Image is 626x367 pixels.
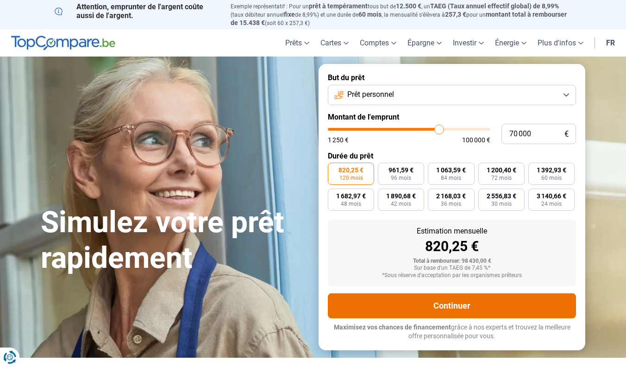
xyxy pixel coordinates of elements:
span: TAEG (Taux annuel effectif global) de 8,99% [430,2,559,10]
span: montant total à rembourser de 15.438 € [231,11,567,26]
span: 84 mois [441,175,461,181]
a: Plus d'infos [532,29,589,57]
span: 1 250 € [328,137,349,143]
span: 12.500 € [396,2,421,10]
span: 24 mois [541,201,562,207]
label: Durée du prêt [328,152,576,160]
span: Prêt personnel [347,89,394,100]
span: 961,59 € [388,167,413,173]
div: Sur base d'un TAEG de 7,45 %* [335,265,569,272]
a: fr [601,29,620,57]
button: Continuer [328,293,576,318]
a: Comptes [354,29,402,57]
span: 48 mois [341,201,361,207]
div: Total à rembourser: 98 430,00 € [335,258,569,265]
span: 1 200,40 € [487,167,516,173]
button: Prêt personnel [328,85,576,105]
span: 60 mois [358,11,382,18]
p: grâce à nos experts et trouvez la meilleure offre personnalisée pour vous. [328,323,576,341]
a: Épargne [402,29,447,57]
p: Exemple représentatif : Pour un tous but de , un (taux débiteur annuel de 8,99%) et une durée de ... [231,2,571,27]
div: Estimation mensuelle [335,228,569,235]
a: Investir [447,29,489,57]
span: 42 mois [391,201,411,207]
span: 60 mois [541,175,562,181]
span: 120 mois [339,175,363,181]
span: 820,25 € [338,167,363,173]
a: Énergie [489,29,532,57]
h1: Simulez votre prêt rapidement [41,205,307,276]
span: Maximisez vos chances de financement [334,323,451,331]
span: 2 168,03 € [436,193,466,199]
img: TopCompare [11,36,115,51]
span: 96 mois [391,175,411,181]
label: But du prêt [328,73,576,82]
p: Attention, emprunter de l'argent coûte aussi de l'argent. [55,2,219,20]
span: 30 mois [491,201,512,207]
a: Cartes [315,29,354,57]
span: 36 mois [441,201,461,207]
span: 2 556,83 € [487,193,516,199]
span: 1 890,68 € [386,193,416,199]
div: 820,25 € [335,240,569,253]
span: 1 392,93 € [537,167,566,173]
a: Prêts [280,29,315,57]
span: 3 140,66 € [537,193,566,199]
label: Montant de l'emprunt [328,113,576,121]
span: 72 mois [491,175,512,181]
span: prêt à tempérament [309,2,368,10]
span: 100 000 € [462,137,490,143]
span: fixe [284,11,295,18]
span: 1 063,59 € [436,167,466,173]
div: *Sous réserve d'acceptation par les organismes prêteurs [335,272,569,279]
span: 257,3 € [445,11,466,18]
span: 1 682,97 € [336,193,366,199]
span: € [564,130,569,138]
